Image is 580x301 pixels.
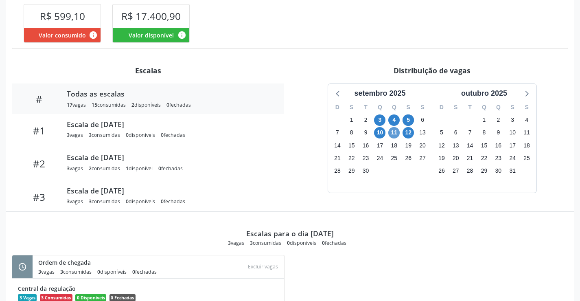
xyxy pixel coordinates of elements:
[360,165,372,176] span: terça-feira, 30 de setembro de 2025
[60,268,92,275] div: consumidas
[346,127,357,138] span: segunda-feira, 8 de setembro de 2025
[166,101,191,108] div: fechadas
[436,152,447,164] span: domingo, 19 de outubro de 2025
[417,152,428,164] span: sábado, 27 de setembro de 2025
[403,152,414,164] span: sexta-feira, 26 de setembro de 2025
[477,101,491,114] div: Q
[89,132,120,138] div: consumidas
[89,132,92,138] span: 3
[388,140,400,151] span: quinta-feira, 18 de setembro de 2025
[374,114,385,126] span: quarta-feira, 3 de setembro de 2025
[507,140,518,151] span: sexta-feira, 17 de outubro de 2025
[416,101,430,114] div: S
[131,101,134,108] span: 2
[403,127,414,138] span: sexta-feira, 12 de setembro de 2025
[18,262,27,271] i: schedule
[436,165,447,176] span: domingo, 26 de outubro de 2025
[89,198,92,205] span: 3
[67,153,273,162] div: Escala de [DATE]
[417,127,428,138] span: sábado, 13 de setembro de 2025
[507,152,518,164] span: sexta-feira, 24 de outubro de 2025
[521,127,532,138] span: sábado, 11 de outubro de 2025
[67,165,70,172] span: 3
[520,101,534,114] div: S
[287,239,290,246] span: 0
[478,152,490,164] span: quarta-feira, 22 de outubro de 2025
[38,268,41,275] span: 3
[449,101,463,114] div: S
[478,114,490,126] span: quarta-feira, 1 de outubro de 2025
[89,198,120,205] div: consumidas
[60,268,63,275] span: 3
[507,127,518,138] span: sexta-feira, 10 de outubro de 2025
[67,132,70,138] span: 3
[388,152,400,164] span: quinta-feira, 25 de setembro de 2025
[245,261,281,272] div: Escolha as vagas para excluir
[478,165,490,176] span: quarta-feira, 29 de outubro de 2025
[521,140,532,151] span: sábado, 18 de outubro de 2025
[388,127,400,138] span: quinta-feira, 11 de setembro de 2025
[228,239,231,246] span: 3
[126,165,129,172] span: 1
[387,101,401,114] div: Q
[18,284,278,293] div: Central da regulação
[38,268,55,275] div: vagas
[346,114,357,126] span: segunda-feira, 1 de setembro de 2025
[92,101,97,108] span: 15
[435,101,449,114] div: D
[332,165,343,176] span: domingo, 28 de setembro de 2025
[158,165,161,172] span: 0
[450,165,462,176] span: segunda-feira, 27 de outubro de 2025
[450,140,462,151] span: segunda-feira, 13 de outubro de 2025
[97,268,100,275] span: 0
[158,165,183,172] div: fechadas
[478,127,490,138] span: quarta-feira, 8 de outubro de 2025
[67,132,83,138] div: vagas
[67,186,273,195] div: Escala de [DATE]
[507,114,518,126] span: sexta-feira, 3 de outubro de 2025
[360,114,372,126] span: terça-feira, 2 de setembro de 2025
[436,127,447,138] span: domingo, 5 de outubro de 2025
[436,140,447,151] span: domingo, 12 de outubro de 2025
[228,239,244,246] div: vagas
[129,31,174,40] span: Valor disponível
[450,127,462,138] span: segunda-feira, 6 de outubro de 2025
[360,152,372,164] span: terça-feira, 23 de setembro de 2025
[38,258,162,267] div: Ordem de chegada
[492,165,504,176] span: quinta-feira, 30 de outubro de 2025
[478,140,490,151] span: quarta-feira, 15 de outubro de 2025
[360,127,372,138] span: terça-feira, 9 de setembro de 2025
[121,9,181,23] span: R$ 17.400,90
[322,239,325,246] span: 0
[166,101,169,108] span: 0
[464,165,476,176] span: terça-feira, 28 de outubro de 2025
[161,132,185,138] div: fechadas
[374,152,385,164] span: quarta-feira, 24 de setembro de 2025
[40,9,85,23] span: R$ 599,10
[464,152,476,164] span: terça-feira, 21 de outubro de 2025
[450,152,462,164] span: segunda-feira, 20 de outubro de 2025
[126,132,129,138] span: 0
[491,101,506,114] div: Q
[374,127,385,138] span: quarta-feira, 10 de setembro de 2025
[126,198,129,205] span: 0
[161,198,185,205] div: fechadas
[463,101,477,114] div: T
[330,101,345,114] div: D
[417,114,428,126] span: sábado, 6 de setembro de 2025
[67,165,83,172] div: vagas
[89,31,98,40] i: Valor consumido por agendamentos feitos para este serviço
[346,140,357,151] span: segunda-feira, 15 de setembro de 2025
[351,88,409,99] div: setembro 2025
[67,198,83,205] div: vagas
[250,239,281,246] div: consumidas
[403,140,414,151] span: sexta-feira, 19 de setembro de 2025
[177,31,186,40] i: Valor disponível para agendamentos feitos para este serviço
[506,101,520,114] div: S
[373,101,387,114] div: Q
[359,101,373,114] div: T
[464,140,476,151] span: terça-feira, 14 de outubro de 2025
[521,152,532,164] span: sábado, 25 de outubro de 2025
[332,140,343,151] span: domingo, 14 de setembro de 2025
[67,101,86,108] div: vagas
